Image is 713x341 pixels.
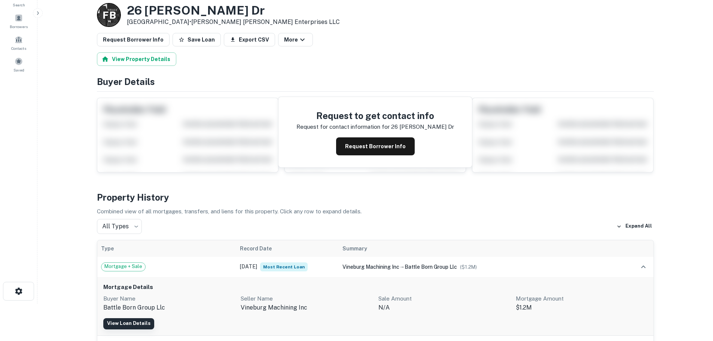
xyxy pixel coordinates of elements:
p: Request for contact information for [296,122,390,131]
h3: 26 [PERSON_NAME] Dr [127,3,340,18]
p: Sale Amount [378,294,510,303]
button: expand row [637,261,650,273]
p: vineburg machining inc [241,303,372,312]
th: Summary [339,240,626,257]
button: View Property Details [97,52,176,66]
button: Request Borrower Info [97,33,170,46]
a: [PERSON_NAME] [PERSON_NAME] Enterprises LLC [191,18,340,25]
span: ($ 1.2M ) [460,264,477,270]
span: vineburg machining inc [342,264,399,270]
div: All Types [97,219,142,234]
button: Expand All [615,221,654,232]
span: Mortgage + Sale [101,263,145,270]
p: battle born group llc [103,303,235,312]
td: [DATE] [236,257,339,277]
p: $1.2M [516,303,648,312]
span: Most Recent Loan [260,262,308,271]
a: View Loan Details [103,318,154,329]
p: [GEOGRAPHIC_DATA] • [127,18,340,27]
p: Buyer Name [103,294,235,303]
h4: Property History [97,191,654,204]
a: Borrowers [2,11,35,31]
a: Contacts [2,33,35,53]
h4: Request to get contact info [296,109,454,122]
th: Type [97,240,236,257]
p: Mortgage Amount [516,294,648,303]
p: F B [103,8,115,22]
p: N/A [378,303,510,312]
button: More [278,33,313,46]
div: → [342,263,622,271]
button: Save Loan [173,33,221,46]
span: Contacts [11,45,26,51]
p: 26 [PERSON_NAME] dr [391,122,454,131]
th: Record Date [236,240,339,257]
button: Request Borrower Info [336,137,415,155]
h4: Buyer Details [97,75,654,88]
a: Saved [2,54,35,74]
span: Borrowers [10,24,28,30]
button: Export CSV [224,33,275,46]
span: Search [13,2,25,8]
p: Combined view of all mortgages, transfers, and liens for this property. Click any row to expand d... [97,207,654,216]
p: Seller Name [241,294,372,303]
iframe: Chat Widget [676,281,713,317]
span: battle born group llc [405,264,457,270]
span: Saved [13,67,24,73]
h6: Mortgage Details [103,283,648,292]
